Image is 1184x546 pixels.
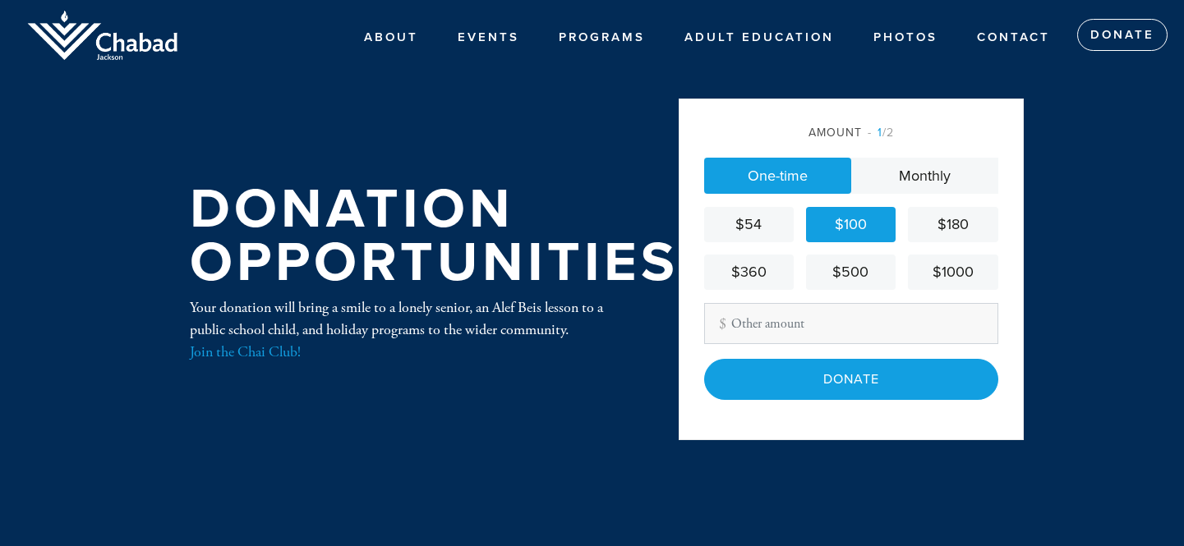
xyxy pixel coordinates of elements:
a: Adult Education [672,21,846,53]
div: $1000 [914,261,991,283]
div: $54 [711,213,787,236]
div: Amount [704,124,998,141]
a: Contact [965,21,1062,53]
input: Donate [704,359,998,400]
a: Photos [861,21,950,53]
div: $360 [711,261,787,283]
a: Join the Chai Club! [190,342,301,361]
a: $100 [806,207,896,242]
a: One-time [704,158,851,194]
a: Donate [1077,19,1168,52]
h1: Donation Opportunities [190,183,679,289]
a: ABOUT [352,21,431,53]
a: Events [445,21,532,53]
a: $54 [704,207,794,242]
div: $500 [813,261,889,283]
img: Jackson%20Logo_0.png [25,8,181,63]
span: /2 [868,126,894,140]
span: 1 [878,126,882,140]
div: $100 [813,213,889,236]
div: Your donation will bring a smile to a lonely senior, an Alef Beis lesson to a public school child... [190,296,625,363]
a: $180 [908,207,997,242]
a: Monthly [851,158,998,194]
a: $360 [704,255,794,290]
input: Other amount [704,303,998,344]
a: $500 [806,255,896,290]
div: $180 [914,213,991,236]
a: PROGRAMS [546,21,657,53]
a: $1000 [908,255,997,290]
